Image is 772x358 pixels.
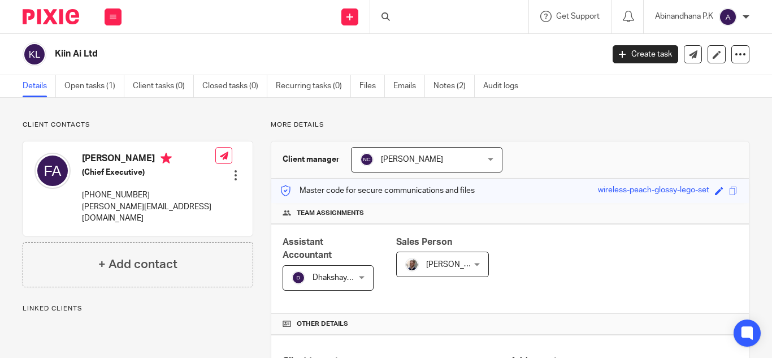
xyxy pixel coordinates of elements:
span: Get Support [556,12,600,20]
a: Emails [393,75,425,97]
h3: Client manager [283,154,340,165]
p: Abinandhana P.K [655,11,713,22]
i: Primary [161,153,172,164]
a: Notes (2) [433,75,475,97]
h4: [PERSON_NAME] [82,153,215,167]
a: Details [23,75,56,97]
a: Audit logs [483,75,527,97]
a: Files [359,75,385,97]
a: Recurring tasks (0) [276,75,351,97]
img: svg%3E [360,153,374,166]
h4: + Add contact [98,256,177,273]
span: Dhakshaya M [313,274,359,282]
a: Create task [613,45,678,63]
span: [PERSON_NAME] [426,261,488,269]
img: Pixie [23,9,79,24]
p: Client contacts [23,120,253,130]
p: [PHONE_NUMBER] [82,189,215,201]
p: More details [271,120,749,130]
img: svg%3E [719,8,737,26]
span: Team assignments [297,209,364,218]
img: Matt%20Circle.png [405,258,419,271]
img: svg%3E [23,42,46,66]
div: wireless-peach-glossy-lego-set [598,184,709,197]
span: Sales Person [396,238,452,247]
h5: (Chief Executive) [82,167,215,178]
p: Linked clients [23,304,253,313]
h2: Kiin Ai Ltd [55,48,488,60]
p: [PERSON_NAME][EMAIL_ADDRESS][DOMAIN_NAME] [82,201,215,225]
span: Assistant Accountant [283,238,332,260]
span: Other details [297,320,348,329]
a: Client tasks (0) [133,75,194,97]
a: Open tasks (1) [64,75,124,97]
img: svg%3E [34,153,71,189]
img: svg%3E [292,271,305,284]
span: [PERSON_NAME] [381,156,443,163]
a: Closed tasks (0) [202,75,267,97]
p: Master code for secure communications and files [280,185,475,196]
